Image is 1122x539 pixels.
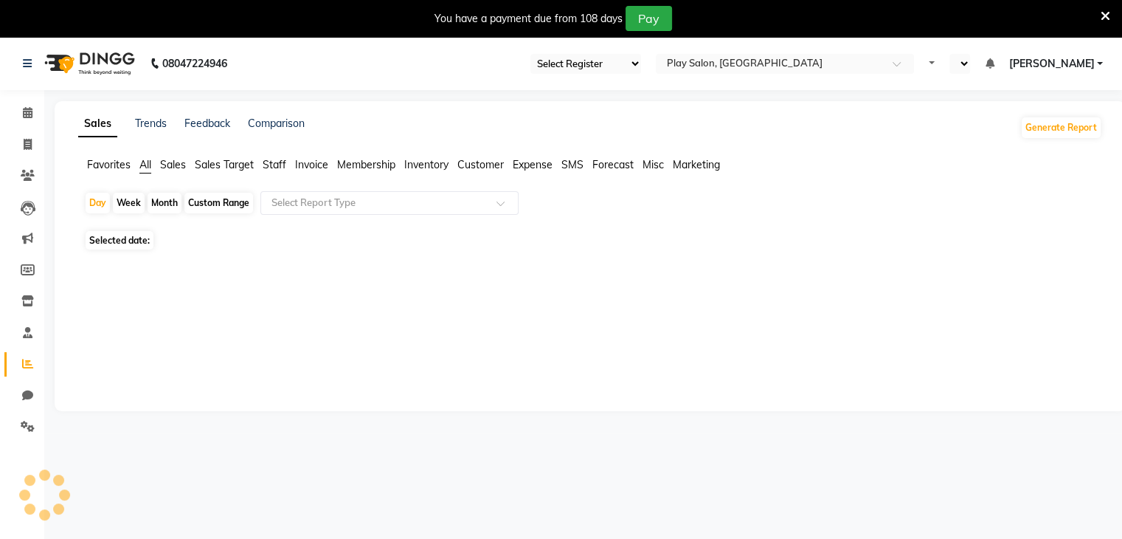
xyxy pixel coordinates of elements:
button: Pay [626,6,672,31]
button: Generate Report [1022,117,1101,138]
span: Selected date: [86,231,153,250]
div: You have a payment due from 108 days [434,11,623,27]
b: 08047224946 [162,43,227,84]
div: Day [86,193,110,213]
div: Week [113,193,145,213]
span: [PERSON_NAME] [1008,56,1094,72]
span: Inventory [404,158,449,171]
span: Favorites [87,158,131,171]
span: Invoice [295,158,328,171]
span: Forecast [592,158,634,171]
span: All [139,158,151,171]
a: Feedback [184,117,230,130]
span: Expense [513,158,553,171]
span: Misc [643,158,664,171]
span: Sales Target [195,158,254,171]
a: Trends [135,117,167,130]
div: Month [148,193,181,213]
a: Sales [78,111,117,137]
span: Membership [337,158,395,171]
span: Staff [263,158,286,171]
a: Comparison [248,117,305,130]
div: Custom Range [184,193,253,213]
span: Customer [457,158,504,171]
span: SMS [561,158,583,171]
span: Sales [160,158,186,171]
img: logo [38,43,139,84]
span: Marketing [673,158,720,171]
